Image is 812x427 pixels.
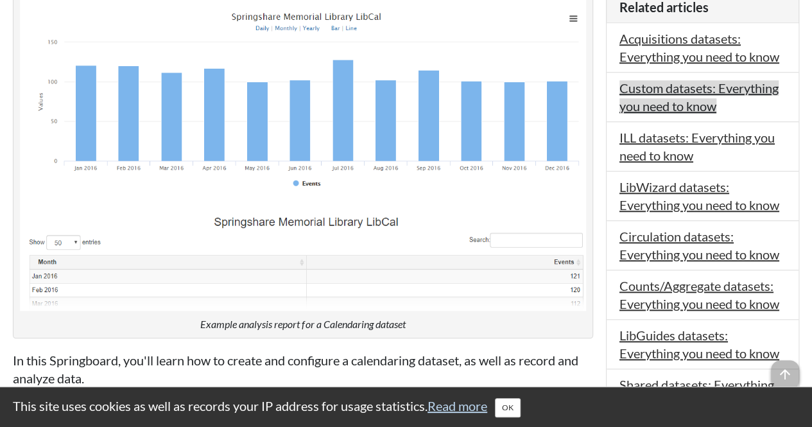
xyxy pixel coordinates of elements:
[619,229,779,262] a: Circulation datasets: Everything you need to know
[619,377,774,410] a: Shared datasets: Everything you need to know
[619,179,779,213] a: LibWizard datasets: Everything you need to know
[200,317,405,331] figcaption: Example analysis report for a Calendaring dataset
[13,351,593,387] p: In this Springboard, you'll learn how to create and configure a calendaring dataset, as well as r...
[619,327,779,361] a: LibGuides datasets: Everything you need to know
[771,362,799,377] a: arrow_upward
[619,130,775,163] a: ILL datasets: Everything you need to know
[619,31,779,64] a: Acquisitions datasets: Everything you need to know
[771,360,799,388] span: arrow_upward
[495,398,521,417] button: Close
[619,278,779,311] a: Counts/Aggregate datasets: Everything you need to know
[428,398,487,414] a: Read more
[619,80,779,114] a: Custom datasets: Everything you need to know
